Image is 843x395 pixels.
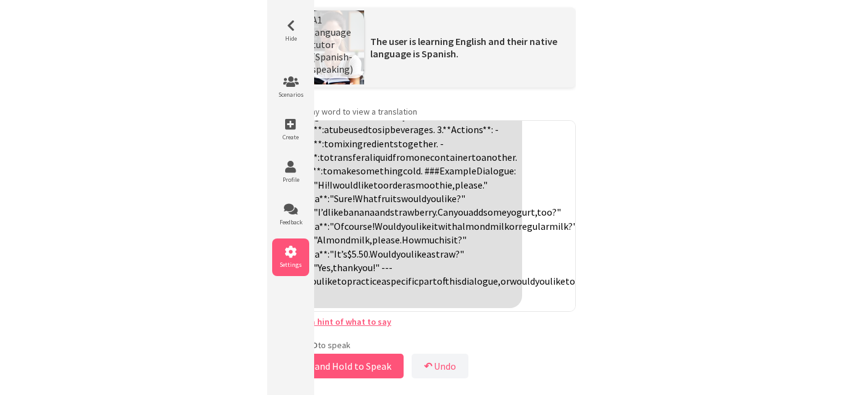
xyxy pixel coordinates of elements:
[386,275,418,287] span: specific
[361,110,402,122] span: container
[390,123,442,136] span: beverages. 3.
[439,110,462,122] span: from.
[565,275,575,287] span: to
[267,340,576,351] p: Press & to speak
[412,354,468,378] button: ↶Undo
[402,234,421,246] span: How
[349,137,398,150] span: ingredients
[347,248,370,260] span: $5.50.
[267,316,391,327] a: Stuck? Get a hint of what to say
[324,137,334,150] span: to
[449,275,462,287] span: this
[510,275,535,287] span: would
[398,137,438,150] span: together.
[355,192,378,205] span: What
[411,179,455,191] span: smoothie,
[406,179,411,191] span: a
[329,123,349,136] span: tube
[426,192,441,205] span: you
[324,123,329,136] span: a
[272,218,309,226] span: Feedback
[314,179,330,191] span: "Hi!
[483,206,507,218] span: some
[416,220,431,232] span: like
[417,110,439,122] span: drink
[333,261,358,274] span: thank
[444,234,451,246] span: is
[392,151,414,163] span: from
[373,179,383,191] span: to
[500,275,510,287] span: or
[314,206,328,218] span: "I’d
[378,192,401,205] span: fruits
[481,151,517,163] span: another.
[333,179,358,191] span: would
[507,206,537,218] span: yogurt,
[323,165,333,177] span: to
[471,151,481,163] span: to
[272,133,309,141] span: Create
[356,165,403,177] span: something
[518,220,549,232] span: regular
[437,275,449,287] span: of
[320,151,330,163] span: to
[349,123,368,136] span: used
[490,220,509,232] span: milk
[343,206,375,218] span: banana
[330,179,333,191] span: I
[535,275,550,287] span: you
[378,123,390,136] span: sip
[375,206,390,218] span: and
[312,14,353,75] span: A1 language tutor (Spanish-speaking)
[347,275,381,287] span: practice
[330,192,355,205] span: "Sure!
[411,248,426,260] span: like
[457,220,490,232] span: almond
[334,137,349,150] span: mix
[383,179,406,191] span: order
[421,234,444,246] span: much
[381,275,386,287] span: a
[426,248,431,260] span: a
[330,151,365,163] span: transfer
[403,165,439,177] span: cold. ###
[330,220,344,232] span: "Of
[370,151,392,163] span: liquid
[370,35,557,60] span: The user is learning English and their native language is Spanish.
[401,220,416,232] span: you
[272,35,309,43] span: Hide
[365,151,370,163] span: a
[328,206,343,218] span: like
[390,206,438,218] span: strawberry.
[495,123,499,136] span: -
[438,206,454,218] span: Can
[333,165,356,177] span: make
[430,151,471,163] span: container
[337,275,347,287] span: to
[438,220,457,232] span: with
[267,354,404,378] button: Press and Hold to Speak
[272,91,309,99] span: Scenarios
[307,275,322,287] span: you
[272,261,309,269] span: Settings
[509,220,518,232] span: or
[314,234,351,246] span: "Almond
[418,275,437,287] span: part
[550,275,565,287] span: like
[440,137,444,150] span: -
[358,179,373,191] span: like
[401,192,426,205] span: would
[424,360,432,372] b: ↶
[370,248,396,260] span: Would
[272,176,309,184] span: Profile
[314,261,333,274] span: "Yes,
[396,248,411,260] span: you
[330,248,347,260] span: "It’s
[344,220,375,232] span: course!
[402,110,417,122] span: you
[454,206,468,218] span: you
[414,151,430,163] span: one
[468,206,483,218] span: add
[439,165,476,177] span: Example
[368,123,378,136] span: to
